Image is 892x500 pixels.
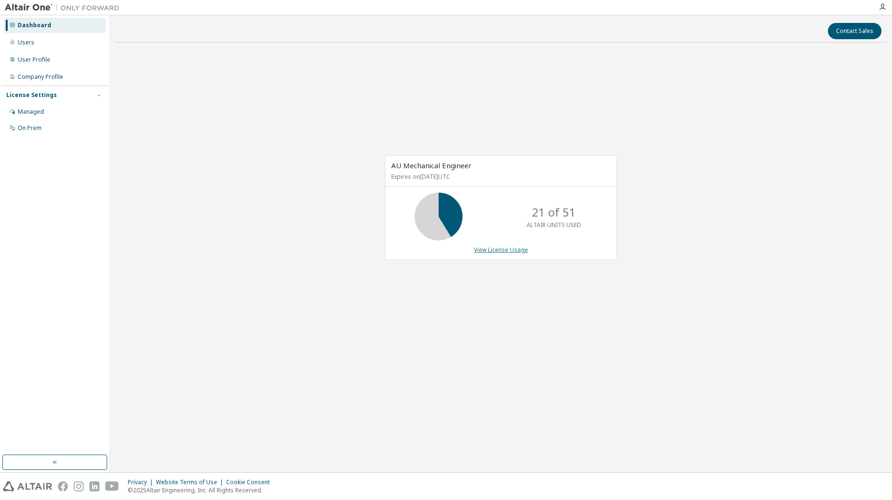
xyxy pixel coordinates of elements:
div: Dashboard [18,22,51,29]
div: User Profile [18,56,50,64]
p: Expires on [DATE] UTC [391,173,608,181]
div: Managed [18,108,44,116]
div: On Prem [18,124,42,132]
div: Company Profile [18,73,63,81]
div: Website Terms of Use [156,478,226,486]
p: ALTAIR UNITS USED [527,221,581,229]
div: Privacy [128,478,156,486]
img: linkedin.svg [89,481,99,491]
a: View License Usage [474,246,528,254]
button: Contact Sales [828,23,881,39]
div: License Settings [6,91,57,99]
div: Cookie Consent [226,478,275,486]
div: Users [18,39,34,46]
p: 21 of 51 [532,204,576,220]
span: AU Mechanical Engineer [391,161,472,170]
img: Altair One [5,3,124,12]
img: facebook.svg [58,481,68,491]
img: youtube.svg [105,481,119,491]
img: instagram.svg [74,481,84,491]
p: © 2025 Altair Engineering, Inc. All Rights Reserved. [128,486,275,494]
img: altair_logo.svg [3,481,52,491]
